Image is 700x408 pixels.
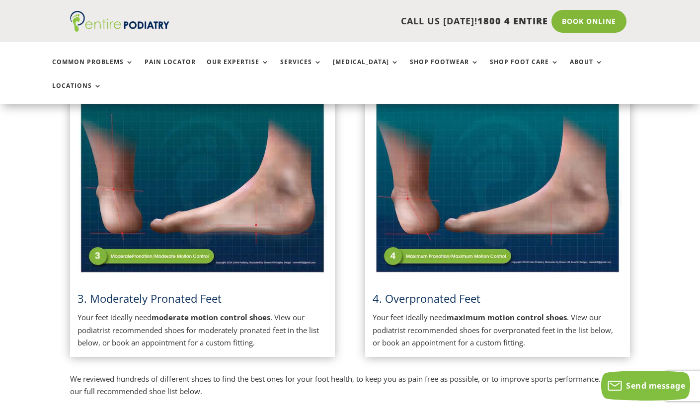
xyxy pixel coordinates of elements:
img: logo (1) [70,11,169,32]
a: Book Online [551,10,626,33]
a: Locations [52,82,102,104]
span: 1800 4 ENTIRE [477,15,548,27]
span: 3. Moderately Pronated Feet [78,291,222,306]
button: Send message [601,371,690,401]
a: [MEDICAL_DATA] [333,59,399,80]
a: About [570,59,603,80]
strong: maximum motion control shoes [447,312,567,322]
a: Shop Footwear [410,59,479,80]
a: Entire Podiatry [70,24,169,34]
span: Send message [626,380,685,391]
a: Our Expertise [207,59,269,80]
span: 4. Overpronated Feet [373,291,480,306]
strong: moderate motion control shoes [152,312,270,322]
p: Your feet ideally need . View our podiatrist recommended shoes for overpronated feet in the list ... [373,311,622,349]
a: Pain Locator [145,59,196,80]
img: Overpronated Feet - View Podiatrist Recommended Maximum Motion Control Shoes [373,100,622,276]
a: Services [280,59,322,80]
img: Moderately Pronated Feet - View Podiatrist Recommended Moderate Motion Control Shoes [78,100,327,276]
a: Shop Foot Care [490,59,559,80]
p: Your feet ideally need . View our podiatrist recommended shoes for moderately pronated feet in th... [78,311,327,349]
p: CALL US [DATE]! [198,15,548,28]
a: Common Problems [52,59,134,80]
p: We reviewed hundreds of different shoes to find the best ones for your foot health, to keep you a... [70,373,630,406]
